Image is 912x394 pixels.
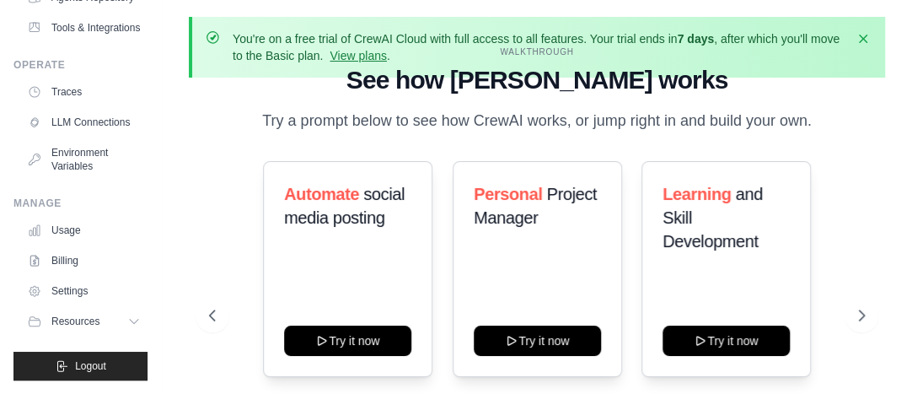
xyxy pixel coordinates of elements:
a: Settings [20,278,148,305]
button: Resources [20,308,148,335]
span: Learning [663,185,731,203]
p: Try a prompt below to see how CrewAI works, or jump right in and build your own. [254,109,820,133]
div: Manage [13,197,148,210]
span: social media posting [284,185,405,227]
span: Automate [284,185,359,203]
strong: 7 days [677,32,714,46]
button: Try it now [663,326,790,356]
span: Logout [75,359,106,373]
h1: See how [PERSON_NAME] works [209,65,865,95]
div: Operate [13,58,148,72]
span: Personal [474,185,542,203]
a: Environment Variables [20,139,148,180]
div: WALKTHROUGH [209,46,865,58]
span: Resources [51,315,99,328]
button: Logout [13,352,148,381]
a: Billing [20,247,148,274]
span: Project Manager [474,185,597,227]
button: Try it now [474,326,601,356]
span: and Skill Development [663,185,763,251]
button: Try it now [284,326,411,356]
a: Traces [20,78,148,105]
a: Usage [20,217,148,244]
a: Tools & Integrations [20,14,148,41]
div: أداة الدردشة [828,313,912,394]
iframe: Chat Widget [828,313,912,394]
a: LLM Connections [20,109,148,136]
p: You're on a free trial of CrewAI Cloud with full access to all features. Your trial ends in , aft... [233,30,845,64]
